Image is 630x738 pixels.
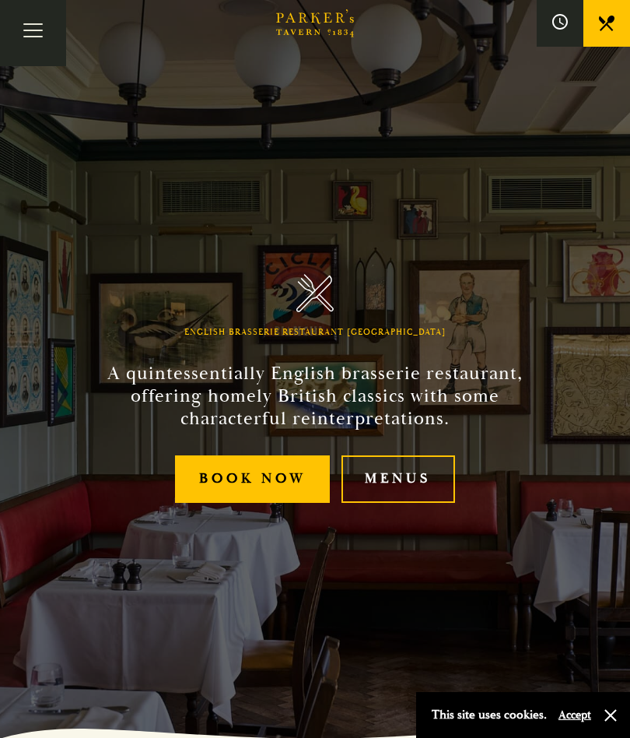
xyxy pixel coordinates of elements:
[85,363,545,430] h2: A quintessentially English brasserie restaurant, offering homely British classics with some chara...
[341,455,455,503] a: Menus
[184,328,446,338] h1: English Brasserie Restaurant [GEOGRAPHIC_DATA]
[558,708,591,722] button: Accept
[432,704,547,726] p: This site uses cookies.
[175,455,330,503] a: Book Now
[296,274,334,312] img: Parker's Tavern Brasserie Cambridge
[603,708,618,723] button: Close and accept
